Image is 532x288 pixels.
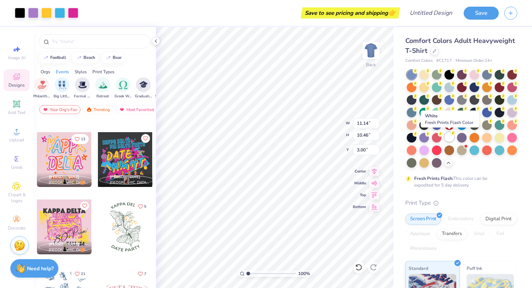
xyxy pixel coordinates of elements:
[456,58,492,64] span: Minimum Order: 24 +
[425,120,473,125] span: Fresh Prints Flash Color
[155,94,172,99] span: Spring Break
[409,264,428,272] span: Standard
[405,199,517,207] div: Print Type
[135,94,152,99] span: Graduation
[39,52,69,63] button: football
[99,81,107,89] img: Retreat Image
[8,110,25,115] span: Add Text
[42,107,48,112] img: most_fav.gif
[41,68,50,75] div: Orgs
[71,269,89,279] button: Like
[353,169,366,174] span: Center
[421,111,480,128] div: White
[405,228,435,240] div: Applique
[353,181,366,186] span: Middle
[51,38,146,45] input: Try "Alpha"
[405,58,433,64] span: Comfort Colors
[81,272,85,276] span: 21
[49,180,89,185] span: [GEOGRAPHIC_DATA], [GEOGRAPHIC_DATA]
[405,36,515,55] span: Comfort Colors Adult Heavyweight T-Shirt
[105,56,111,60] img: trend_line.gif
[115,77,132,99] button: filter button
[135,77,152,99] button: filter button
[58,81,66,89] img: Big Little Reveal Image
[78,81,87,89] img: Formal & Semi Image
[96,94,109,99] span: Retreat
[414,175,453,181] strong: Fresh Prints Flash:
[388,8,396,17] span: 👉
[8,225,25,231] span: Decorate
[353,192,366,198] span: Top
[50,56,66,60] div: football
[443,214,478,225] div: Embroidery
[54,77,71,99] div: filter for Big Little Reveal
[8,82,25,88] span: Designs
[110,180,150,185] span: [GEOGRAPHIC_DATA], [GEOGRAPHIC_DATA][US_STATE]
[11,164,23,170] span: Greek
[144,272,146,276] span: 7
[115,77,132,99] div: filter for Greek Week
[492,228,509,240] div: Foil
[49,174,79,180] span: [PERSON_NAME]
[83,105,113,114] div: Trending
[110,174,140,180] span: [PERSON_NAME]
[303,7,398,19] div: Save to see pricing and shipping
[437,228,467,240] div: Transfers
[4,192,30,204] span: Clipart & logos
[404,6,458,20] input: Untitled Design
[33,94,50,99] span: Philanthropy
[9,137,24,143] span: Upload
[49,242,79,247] span: [PERSON_NAME]
[80,201,89,210] button: Like
[116,105,157,114] div: Most Favorited
[54,94,71,99] span: Big Little Reveal
[49,247,89,253] span: [GEOGRAPHIC_DATA], [GEOGRAPHIC_DATA]
[101,52,125,63] button: bear
[74,94,91,99] span: Formal & Semi
[155,77,172,99] div: filter for Spring Break
[141,134,150,143] button: Like
[74,77,91,99] div: filter for Formal & Semi
[364,43,378,58] img: Back
[38,81,46,89] img: Philanthropy Image
[464,7,499,20] button: Save
[95,77,110,99] button: filter button
[298,270,310,277] span: 100 %
[115,94,132,99] span: Greek Week
[43,56,49,60] img: trend_line.gif
[436,58,452,64] span: # C1717
[139,81,148,89] img: Graduation Image
[74,77,91,99] button: filter button
[366,61,376,68] div: Back
[56,68,69,75] div: Events
[469,228,490,240] div: Vinyl
[27,265,54,272] strong: Need help?
[134,269,150,279] button: Like
[75,68,87,75] div: Styles
[481,214,516,225] div: Digital Print
[81,137,85,141] span: 13
[39,105,81,114] div: Your Org's Fav
[92,68,115,75] div: Print Types
[405,243,441,254] div: Rhinestones
[72,52,99,63] button: beach
[86,107,92,112] img: trending.gif
[144,205,146,208] span: 5
[155,77,172,99] button: filter button
[135,77,152,99] div: filter for Graduation
[119,81,127,89] img: Greek Week Image
[33,77,50,99] div: filter for Philanthropy
[414,175,505,188] div: This color can be expedited for 5 day delivery.
[353,204,366,210] span: Bottom
[467,264,482,272] span: Puff Ink
[54,77,71,99] button: filter button
[405,214,441,225] div: Screen Print
[119,107,125,112] img: most_fav.gif
[95,77,110,99] div: filter for Retreat
[71,134,89,144] button: Like
[33,77,50,99] button: filter button
[8,55,25,61] span: Image AI
[83,56,95,60] div: beach
[134,201,150,211] button: Like
[113,56,122,60] div: bear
